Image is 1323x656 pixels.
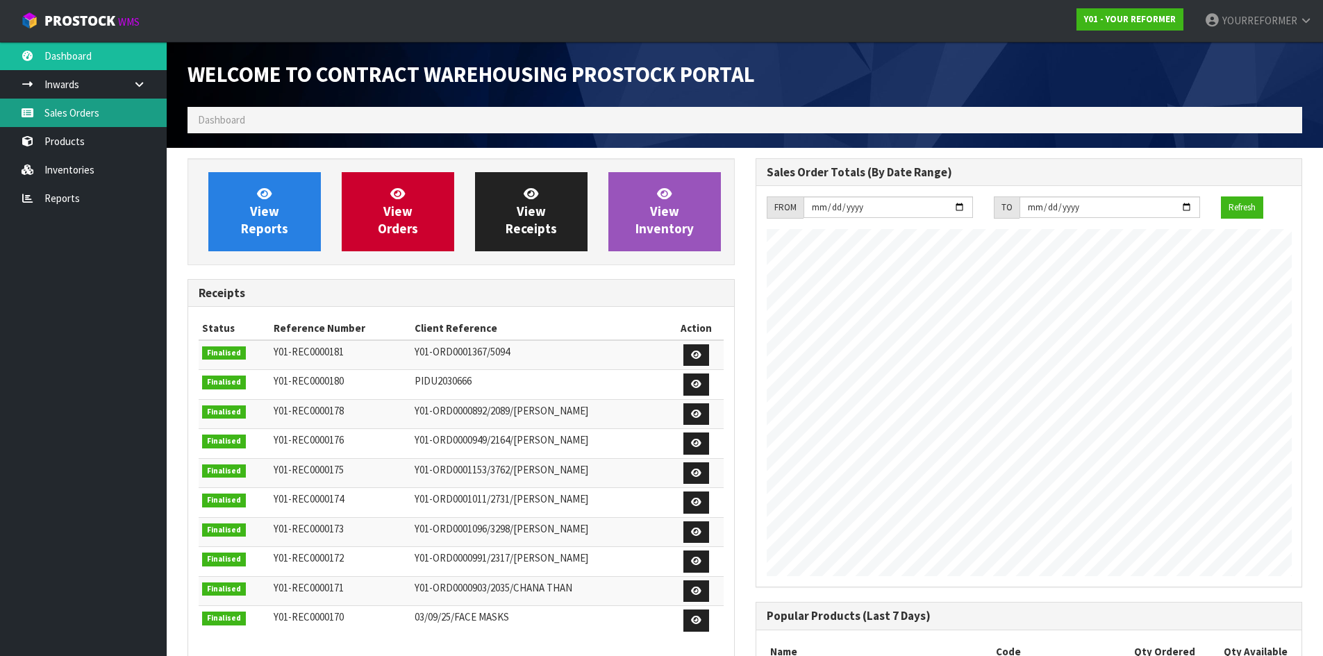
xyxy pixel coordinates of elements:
[270,317,411,339] th: Reference Number
[767,609,1292,623] h3: Popular Products (Last 7 Days)
[1221,196,1263,219] button: Refresh
[1222,14,1297,27] span: YOURREFORMER
[274,551,344,564] span: Y01-REC0000172
[202,582,246,596] span: Finalised
[274,581,344,594] span: Y01-REC0000171
[202,405,246,419] span: Finalised
[274,345,344,358] span: Y01-REC0000181
[415,433,588,446] span: Y01-ORD0000949/2164/[PERSON_NAME]
[208,172,321,251] a: ViewReports
[415,581,572,594] span: Y01-ORD0000903/2035/CHANA THAN
[1084,13,1176,25] strong: Y01 - YOUR REFORMER
[199,287,724,300] h3: Receipts
[415,551,588,564] span: Y01-ORD0000991/2317/[PERSON_NAME]
[274,404,344,417] span: Y01-REC0000178
[608,172,721,251] a: ViewInventory
[44,12,115,30] span: ProStock
[274,463,344,476] span: Y01-REC0000175
[202,435,246,448] span: Finalised
[202,346,246,360] span: Finalised
[202,376,246,389] span: Finalised
[274,433,344,446] span: Y01-REC0000176
[415,463,588,476] span: Y01-ORD0001153/3762/[PERSON_NAME]
[475,172,588,251] a: ViewReceipts
[241,185,288,237] span: View Reports
[415,374,472,387] span: PIDU2030666
[274,610,344,623] span: Y01-REC0000170
[411,317,669,339] th: Client Reference
[202,494,246,507] span: Finalised
[274,522,344,535] span: Y01-REC0000173
[21,12,38,29] img: cube-alt.png
[202,612,246,625] span: Finalised
[118,15,140,28] small: WMS
[342,172,454,251] a: ViewOrders
[202,523,246,537] span: Finalised
[188,60,755,88] span: Welcome to Contract Warehousing ProStock Portal
[415,522,588,535] span: Y01-ORD0001096/3298/[PERSON_NAME]
[506,185,557,237] span: View Receipts
[202,464,246,478] span: Finalised
[415,404,588,417] span: Y01-ORD0000892/2089/[PERSON_NAME]
[274,492,344,505] span: Y01-REC0000174
[415,345,510,358] span: Y01-ORD0001367/5094
[635,185,694,237] span: View Inventory
[202,553,246,566] span: Finalised
[767,166,1292,179] h3: Sales Order Totals (By Date Range)
[669,317,724,339] th: Action
[378,185,418,237] span: View Orders
[994,196,1020,219] div: TO
[199,317,270,339] th: Status
[415,610,509,623] span: 03/09/25/FACE MASKS
[274,374,344,387] span: Y01-REC0000180
[198,113,245,126] span: Dashboard
[767,196,804,219] div: FROM
[415,492,588,505] span: Y01-ORD0001011/2731/[PERSON_NAME]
